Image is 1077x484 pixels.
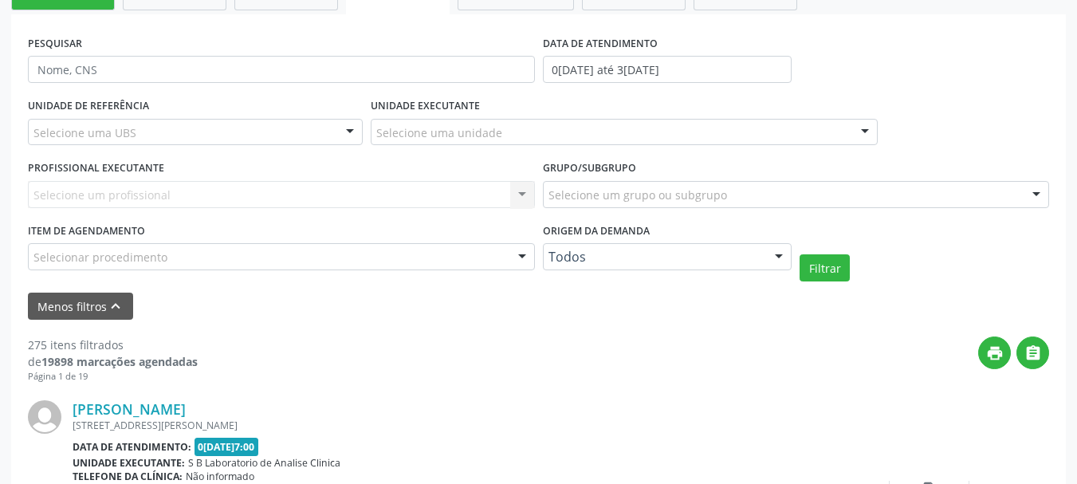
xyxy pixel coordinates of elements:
[543,219,650,244] label: Origem da demanda
[548,249,760,265] span: Todos
[188,456,340,470] span: S B Laboratorio de Analise Clinica
[543,56,792,83] input: Selecione um intervalo
[28,156,164,181] label: PROFISSIONAL EXECUTANTE
[186,470,254,483] span: Não informado
[33,124,136,141] span: Selecione uma UBS
[41,354,198,369] strong: 19898 marcações agendadas
[986,344,1004,362] i: print
[73,470,183,483] b: Telefone da clínica:
[73,440,191,454] b: Data de atendimento:
[28,336,198,353] div: 275 itens filtrados
[107,297,124,315] i: keyboard_arrow_up
[548,187,727,203] span: Selecione um grupo ou subgrupo
[33,249,167,266] span: Selecionar procedimento
[28,400,61,434] img: img
[195,438,259,456] span: 0[DATE]7:00
[1016,336,1049,369] button: 
[28,94,149,119] label: UNIDADE DE REFERÊNCIA
[73,419,810,432] div: [STREET_ADDRESS][PERSON_NAME]
[800,254,850,281] button: Filtrar
[28,353,198,370] div: de
[28,56,535,83] input: Nome, CNS
[73,456,185,470] b: Unidade executante:
[28,293,133,321] button: Menos filtroskeyboard_arrow_up
[28,370,198,384] div: Página 1 de 19
[28,219,145,244] label: Item de agendamento
[543,31,658,56] label: DATA DE ATENDIMENTO
[543,156,636,181] label: Grupo/Subgrupo
[28,31,82,56] label: PESQUISAR
[1024,344,1042,362] i: 
[371,94,480,119] label: UNIDADE EXECUTANTE
[978,336,1011,369] button: print
[73,400,186,418] a: [PERSON_NAME]
[376,124,502,141] span: Selecione uma unidade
